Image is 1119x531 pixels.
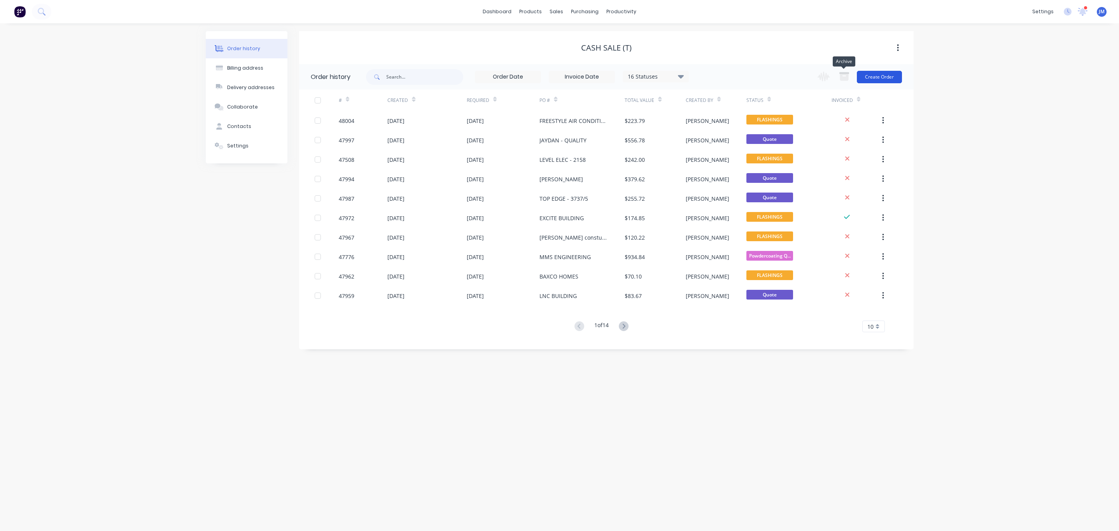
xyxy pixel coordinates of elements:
div: Total Value [625,97,654,104]
div: # [339,97,342,104]
div: [DATE] [387,195,405,203]
div: Required [467,97,489,104]
div: $255.72 [625,195,645,203]
div: 1 of 14 [594,321,609,332]
div: 47967 [339,233,354,242]
div: $242.00 [625,156,645,164]
div: Status [746,97,764,104]
span: Quote [746,193,793,202]
span: Quote [746,134,793,144]
div: $556.78 [625,136,645,144]
div: [DATE] [467,253,484,261]
div: $223.79 [625,117,645,125]
div: Required [467,89,540,111]
div: [DATE] [387,175,405,183]
div: Created By [686,89,746,111]
button: Settings [206,136,287,156]
div: [DATE] [387,214,405,222]
button: Create Order [857,71,902,83]
div: 47997 [339,136,354,144]
div: [PERSON_NAME] [686,117,729,125]
div: productivity [602,6,640,18]
div: LEVEL ELEC - 2158 [539,156,586,164]
div: Status [746,89,832,111]
button: Delivery addresses [206,78,287,97]
div: 48004 [339,117,354,125]
span: FLASHINGS [746,154,793,163]
span: FLASHINGS [746,231,793,241]
div: [PERSON_NAME] [686,195,729,203]
span: Quote [746,290,793,300]
div: 47962 [339,272,354,280]
div: [PERSON_NAME] [686,253,729,261]
div: [DATE] [387,233,405,242]
div: 47994 [339,175,354,183]
div: JAYDAN - QUALITY [539,136,587,144]
div: 47972 [339,214,354,222]
div: [PERSON_NAME] [686,175,729,183]
div: [PERSON_NAME] [686,136,729,144]
div: Contacts [227,123,251,130]
div: settings [1028,6,1058,18]
div: CASH SALE (T) [581,43,632,53]
div: Billing address [227,65,263,72]
a: dashboard [479,6,515,18]
div: sales [546,6,567,18]
div: Archive [833,56,855,67]
div: Order history [311,72,350,82]
span: FLASHINGS [746,270,793,280]
div: [DATE] [387,272,405,280]
div: [PERSON_NAME] [686,156,729,164]
span: 10 [867,322,874,331]
div: FREESTYLE AIR CONDITIONING [539,117,609,125]
span: Quote [746,173,793,183]
div: [DATE] [387,156,405,164]
div: [PERSON_NAME] [686,214,729,222]
div: Order history [227,45,260,52]
div: 47959 [339,292,354,300]
div: Created [387,89,466,111]
div: LNC BUILDING [539,292,577,300]
div: Total Value [625,89,685,111]
div: PO # [539,97,550,104]
div: [PERSON_NAME] [539,175,583,183]
div: MMS ENGINEERING [539,253,591,261]
div: PO # [539,89,625,111]
div: $83.67 [625,292,642,300]
span: JM [1099,8,1105,15]
div: $934.84 [625,253,645,261]
div: BAXCO HOMES [539,272,578,280]
div: 16 Statuses [623,72,688,81]
div: [DATE] [467,195,484,203]
div: Delivery addresses [227,84,275,91]
div: [DATE] [467,136,484,144]
button: Order history [206,39,287,58]
div: [DATE] [387,117,405,125]
div: [DATE] [467,214,484,222]
div: [PERSON_NAME] consturctions [539,233,609,242]
button: Collaborate [206,97,287,117]
div: 47776 [339,253,354,261]
div: [DATE] [467,156,484,164]
div: [DATE] [467,117,484,125]
span: FLASHINGS [746,115,793,124]
div: [PERSON_NAME] [686,233,729,242]
input: Search... [386,69,463,85]
div: Collaborate [227,103,258,110]
div: purchasing [567,6,602,18]
input: Order Date [475,71,541,83]
div: 47987 [339,195,354,203]
div: Created [387,97,408,104]
div: [DATE] [467,233,484,242]
span: FLASHINGS [746,212,793,222]
div: [DATE] [387,253,405,261]
div: $174.85 [625,214,645,222]
input: Invoice Date [549,71,615,83]
span: Powdercoating Q... [746,251,793,261]
div: EXCITE BUILDING [539,214,584,222]
button: Billing address [206,58,287,78]
div: Created By [686,97,713,104]
div: $379.62 [625,175,645,183]
div: products [515,6,546,18]
div: [DATE] [387,136,405,144]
